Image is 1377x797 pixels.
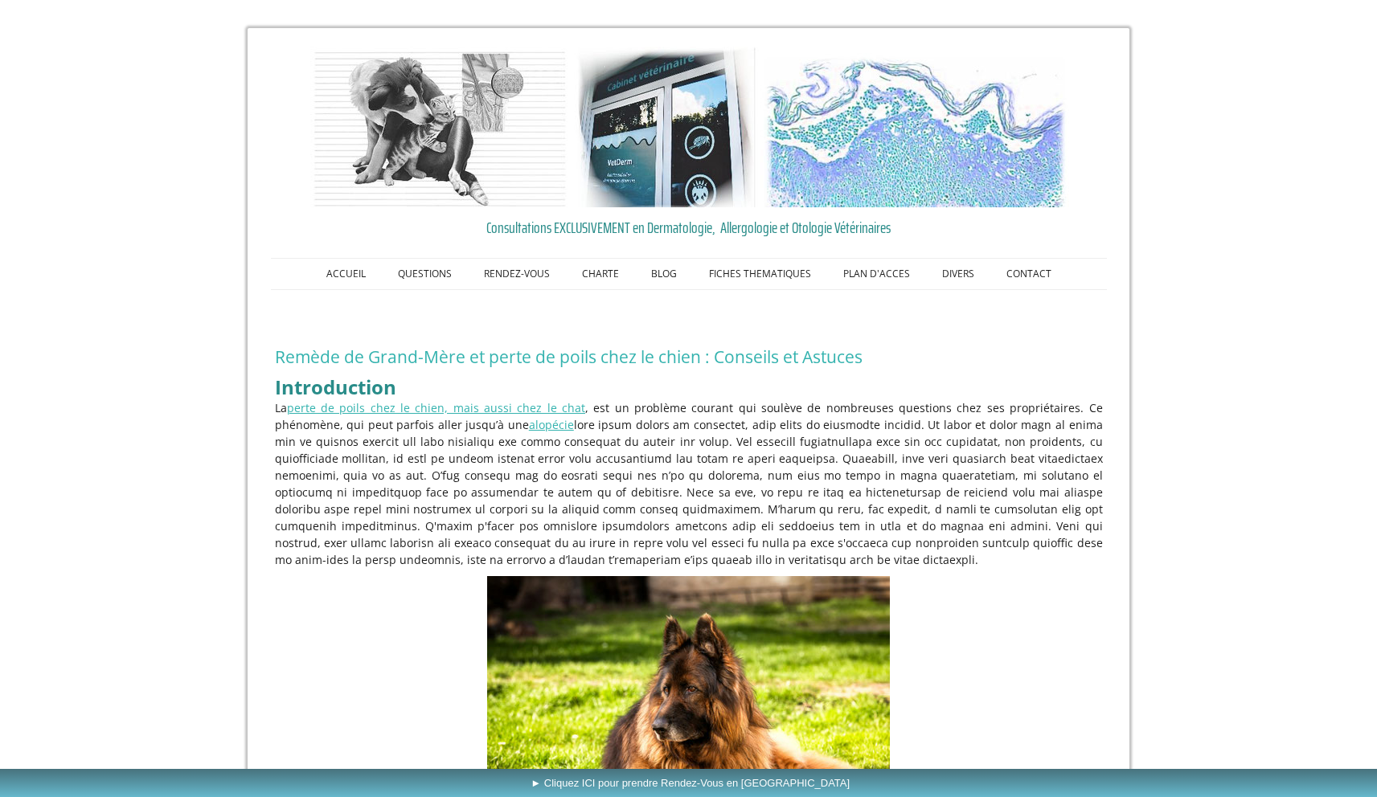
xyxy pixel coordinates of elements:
a: perte de poils chez le chien, mais aussi chez le chat [287,400,585,415]
a: QUESTIONS [382,259,468,289]
a: Consultations EXCLUSIVEMENT en Dermatologie, Allergologie et Otologie Vétérinaires [275,215,1103,239]
a: PLAN D'ACCES [827,259,926,289]
a: RENDEZ-VOUS [468,259,566,289]
a: BLOG [635,259,693,289]
a: CHARTE [566,259,635,289]
a: ACCUEIL [310,259,382,289]
a: alopécie [529,417,574,432]
a: CONTACT [990,259,1068,289]
span: ► Cliquez ICI pour prendre Rendez-Vous en [GEOGRAPHIC_DATA] [531,777,850,789]
a: FICHES THEMATIQUES [693,259,827,289]
p: La , est un problème courant qui soulève de nombreuses questions chez ses propriétaires. Ce phéno... [275,399,1103,568]
h1: Remède de Grand-Mère et perte de poils chez le chien : Conseils et Astuces [275,346,1103,367]
a: DIVERS [926,259,990,289]
strong: Introduction [275,374,396,400]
